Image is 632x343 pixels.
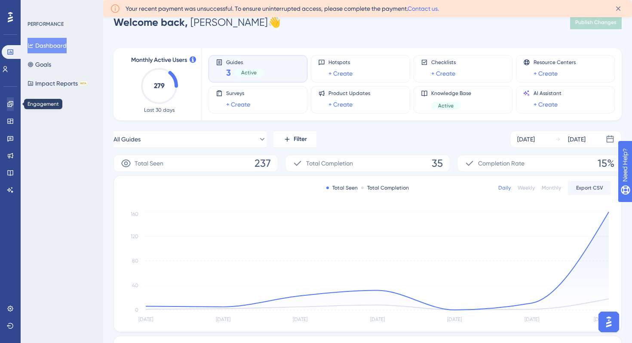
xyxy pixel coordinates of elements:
[28,38,67,53] button: Dashboard
[131,211,138,217] tspan: 160
[328,99,353,110] a: + Create
[126,3,439,14] span: Your recent payment was unsuccessful. To ensure uninterrupted access, please complete the payment.
[28,57,51,72] button: Goals
[114,15,281,29] div: [PERSON_NAME] 👋
[216,316,230,322] tspan: [DATE]
[132,282,138,288] tspan: 40
[154,82,165,90] text: 279
[534,99,558,110] a: + Create
[326,184,358,191] div: Total Seen
[226,67,231,79] span: 3
[328,68,353,79] a: + Create
[306,158,353,168] span: Total Completion
[131,233,138,239] tspan: 120
[542,184,561,191] div: Monthly
[241,69,257,76] span: Active
[135,307,138,313] tspan: 0
[570,15,622,29] button: Publish Changes
[517,134,535,144] div: [DATE]
[138,316,153,322] tspan: [DATE]
[293,316,307,322] tspan: [DATE]
[525,316,539,322] tspan: [DATE]
[370,316,385,322] tspan: [DATE]
[131,55,187,65] span: Monthly Active Users
[568,134,586,144] div: [DATE]
[534,68,558,79] a: + Create
[594,316,608,322] tspan: [DATE]
[596,309,622,335] iframe: UserGuiding AI Assistant Launcher
[408,5,439,12] a: Contact us.
[226,90,250,97] span: Surveys
[575,19,617,26] span: Publish Changes
[132,258,138,264] tspan: 80
[114,16,188,28] span: Welcome back,
[534,90,561,97] span: AI Assistant
[432,156,443,170] span: 35
[114,131,267,148] button: All Guides
[328,59,353,66] span: Hotspots
[568,181,611,195] button: Export CSV
[361,184,409,191] div: Total Completion
[294,134,307,144] span: Filter
[114,134,141,144] span: All Guides
[255,156,271,170] span: 237
[328,90,370,97] span: Product Updates
[226,99,250,110] a: + Create
[447,316,462,322] tspan: [DATE]
[80,81,87,86] div: BETA
[534,59,576,66] span: Resource Centers
[273,131,316,148] button: Filter
[518,184,535,191] div: Weekly
[431,90,471,97] span: Knowledge Base
[431,59,456,66] span: Checklists
[135,158,163,168] span: Total Seen
[598,156,614,170] span: 15%
[28,76,87,91] button: Impact ReportsBETA
[144,107,175,113] span: Last 30 days
[498,184,511,191] div: Daily
[20,2,54,12] span: Need Help?
[28,21,64,28] div: PERFORMANCE
[478,158,525,168] span: Completion Rate
[226,59,264,65] span: Guides
[576,184,603,191] span: Export CSV
[438,102,454,109] span: Active
[431,68,455,79] a: + Create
